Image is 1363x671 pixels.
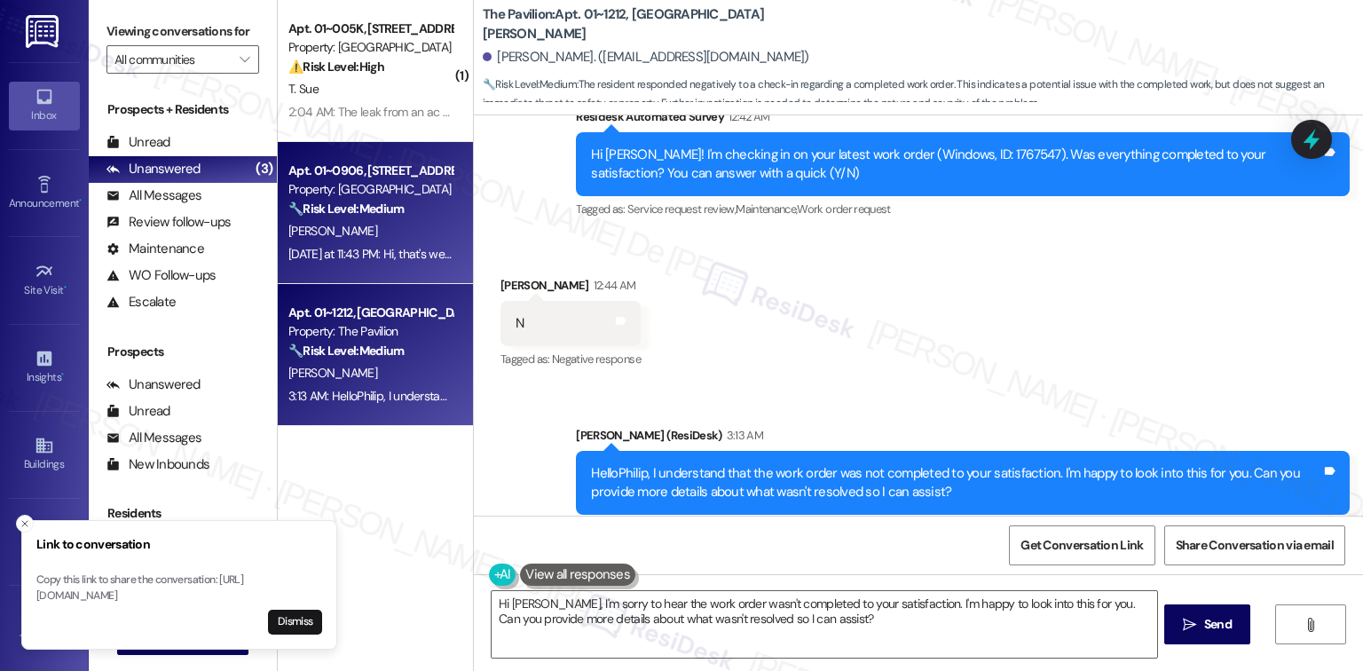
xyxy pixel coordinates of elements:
div: Unanswered [106,375,201,394]
label: Viewing conversations for [106,18,259,45]
div: Maintenance [106,240,204,258]
div: [PERSON_NAME]. ([EMAIL_ADDRESS][DOMAIN_NAME]) [483,48,809,67]
p: Copy this link to share the conversation: [URL][DOMAIN_NAME] [36,572,322,604]
div: All Messages [106,429,201,447]
div: 2:04 AM: The leak from an ac vent doesn't seem adequately fixed. There is still a large water sta... [288,104,818,120]
i:  [1304,618,1317,632]
div: Hi [PERSON_NAME]! I'm checking in on your latest work order (Windows, ID: 1767547). Was everythin... [591,146,1321,184]
button: Share Conversation via email [1164,525,1345,565]
span: Work order request [797,201,890,217]
div: Residesk Automated Survey [576,107,1350,132]
div: Tagged as: [576,515,1350,541]
div: Property: [GEOGRAPHIC_DATA] [288,180,453,199]
h3: Link to conversation [36,535,322,554]
strong: 🔧 Risk Level: Medium [288,201,404,217]
div: Apt. 01~005K, [STREET_ADDRESS] [288,20,453,38]
div: Escalate [106,293,176,312]
div: N [516,314,524,333]
img: ResiDesk Logo [26,15,62,48]
div: Apt. 01~1212, [GEOGRAPHIC_DATA][PERSON_NAME] [288,304,453,322]
div: WO Follow-ups [106,266,216,285]
span: [PERSON_NAME] [288,365,377,381]
div: 3:13 AM: HelloPhilip, I understand that the work order was not completed to your satisfaction. I'... [288,388,1312,404]
span: • [61,368,64,381]
strong: 🔧 Risk Level: Medium [483,77,577,91]
strong: ⚠️ Risk Level: High [288,59,384,75]
span: Share Conversation via email [1176,536,1334,555]
div: 3:13 AM [722,426,763,445]
div: (3) [251,155,277,183]
button: Dismiss [268,610,322,635]
span: T. Sue [288,81,319,97]
i:  [240,52,249,67]
div: Apt. 01~0906, [STREET_ADDRESS][PERSON_NAME] [288,162,453,180]
span: • [64,281,67,294]
div: All Messages [106,186,201,205]
span: Service request review , [627,201,736,217]
div: 12:42 AM [724,107,770,126]
a: Leads [9,518,80,566]
button: Send [1164,604,1250,644]
div: Property: [GEOGRAPHIC_DATA] [288,38,453,57]
span: Get Conversation Link [1020,536,1143,555]
i:  [1183,618,1196,632]
div: Property: The Pavilion [288,322,453,341]
div: [PERSON_NAME] [500,276,641,301]
div: 12:44 AM [589,276,636,295]
a: Templates • [9,605,80,653]
div: Unread [106,402,170,421]
textarea: Hi [PERSON_NAME], I'm sorry to hear the work order wasn't completed to your satisfaction. I'm hap... [492,591,1156,658]
button: Close toast [16,515,34,533]
span: • [79,194,82,207]
a: Buildings [9,430,80,478]
input: All communities [114,45,231,74]
div: Tagged as: [500,346,641,372]
div: New Inbounds [106,455,209,474]
div: Review follow-ups [106,213,231,232]
span: : The resident responded negatively to a check-in regarding a completed work order. This indicate... [483,75,1363,114]
div: Prospects [89,343,277,361]
button: Get Conversation Link [1009,525,1154,565]
a: Insights • [9,343,80,391]
div: [PERSON_NAME] (ResiDesk) [576,426,1350,451]
div: Unread [106,133,170,152]
span: [PERSON_NAME] [288,223,377,239]
div: Prospects + Residents [89,100,277,119]
div: [DATE] at 11:43 PM: Hi, that's weird because I called the front desk first and they said they cou... [288,246,1040,262]
b: The Pavilion: Apt. 01~1212, [GEOGRAPHIC_DATA][PERSON_NAME] [483,5,838,43]
span: Negative response [552,351,641,367]
strong: 🔧 Risk Level: Medium [288,343,404,359]
a: Site Visit • [9,257,80,304]
span: Maintenance , [736,201,797,217]
span: Send [1204,615,1232,634]
div: HelloPhilip, I understand that the work order was not completed to your satisfaction. I'm happy t... [591,464,1321,502]
div: Tagged as: [576,196,1350,222]
div: Residents [89,504,277,523]
a: Inbox [9,82,80,130]
div: Unanswered [106,160,201,178]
